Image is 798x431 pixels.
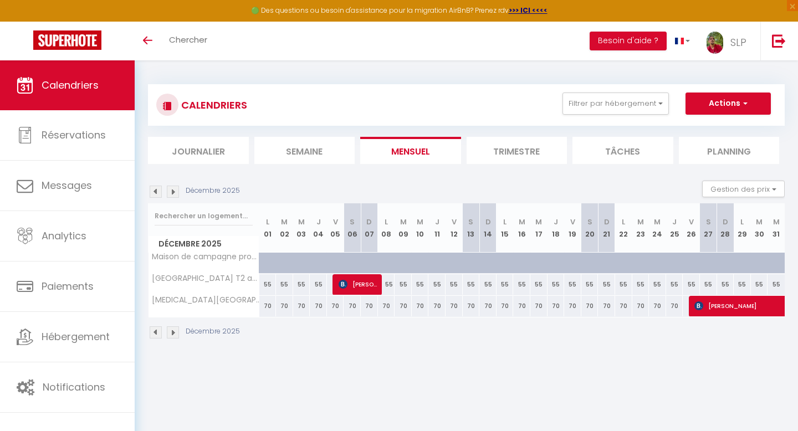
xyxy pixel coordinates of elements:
th: 06 [344,203,361,253]
th: 11 [428,203,446,253]
abbr: J [554,217,558,227]
abbr: D [723,217,728,227]
th: 28 [717,203,734,253]
th: 18 [548,203,565,253]
abbr: S [350,217,355,227]
div: 70 [666,296,683,316]
th: 25 [666,203,683,253]
span: [PERSON_NAME] [339,274,378,295]
abbr: V [333,217,338,227]
div: 70 [530,296,548,316]
div: 70 [259,296,277,316]
abbr: J [316,217,321,227]
img: logout [772,34,786,48]
div: 70 [497,296,514,316]
div: 55 [734,274,751,295]
div: 70 [428,296,446,316]
th: 08 [378,203,395,253]
th: 30 [751,203,768,253]
abbr: M [519,217,525,227]
span: Hébergement [42,330,110,343]
div: 70 [344,296,361,316]
abbr: M [654,217,661,227]
div: 55 [530,274,548,295]
th: 02 [276,203,293,253]
div: 70 [479,296,497,316]
th: 22 [615,203,632,253]
div: 55 [768,274,785,295]
abbr: M [535,217,542,227]
div: 55 [751,274,768,295]
div: 55 [378,274,395,295]
div: 70 [615,296,632,316]
li: Planning [679,137,780,164]
div: 55 [259,274,277,295]
div: 55 [479,274,497,295]
abbr: M [637,217,644,227]
div: 55 [649,274,666,295]
abbr: L [266,217,269,227]
img: Super Booking [33,30,101,50]
div: 55 [666,274,683,295]
th: 21 [598,203,615,253]
abbr: L [622,217,625,227]
span: Décembre 2025 [149,236,259,252]
th: 03 [293,203,310,253]
div: 55 [276,274,293,295]
span: SLP [730,35,746,49]
div: 55 [293,274,310,295]
li: Mensuel [360,137,461,164]
abbr: V [689,217,694,227]
div: 70 [361,296,378,316]
div: 55 [428,274,446,295]
div: 55 [446,274,463,295]
div: 55 [564,274,581,295]
div: 55 [513,274,530,295]
th: 23 [632,203,649,253]
abbr: J [672,217,677,227]
div: 70 [276,296,293,316]
th: 20 [581,203,598,253]
a: >>> ICI <<<< [509,6,548,15]
abbr: M [400,217,407,227]
span: [MEDICAL_DATA][GEOGRAPHIC_DATA] [150,296,261,304]
abbr: V [570,217,575,227]
li: Tâches [572,137,673,164]
li: Semaine [254,137,355,164]
abbr: M [773,217,780,227]
button: Gestion des prix [702,181,785,197]
div: 70 [310,296,327,316]
span: Maison de campagne proche [GEOGRAPHIC_DATA] [150,253,261,261]
th: 26 [683,203,700,253]
abbr: L [740,217,744,227]
abbr: L [385,217,388,227]
span: Chercher [169,34,207,45]
div: 70 [513,296,530,316]
th: 29 [734,203,751,253]
div: 55 [598,274,615,295]
a: Chercher [161,22,216,60]
div: 70 [293,296,310,316]
div: 55 [717,274,734,295]
th: 12 [446,203,463,253]
div: 55 [412,274,429,295]
p: Décembre 2025 [186,186,240,196]
div: 55 [548,274,565,295]
button: Filtrer par hébergement [562,93,669,115]
th: 15 [497,203,514,253]
div: 70 [463,296,480,316]
div: 70 [598,296,615,316]
abbr: D [485,217,491,227]
div: 70 [395,296,412,316]
th: 31 [768,203,785,253]
li: Trimestre [467,137,567,164]
abbr: M [756,217,763,227]
th: 01 [259,203,277,253]
div: 70 [581,296,598,316]
span: Réservations [42,128,106,142]
input: Rechercher un logement... [155,206,253,226]
div: 55 [581,274,598,295]
th: 10 [412,203,429,253]
div: 70 [548,296,565,316]
abbr: S [587,217,592,227]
